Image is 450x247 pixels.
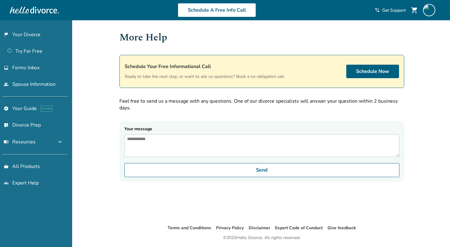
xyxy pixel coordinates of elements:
[124,134,399,157] textarea: Your message
[56,138,64,146] span: expand_more
[223,234,301,241] div: © 2025 Hello Divorce. All rights reserved.
[4,106,9,111] span: explore
[119,98,404,111] p: Feel free to send us a message with any questions. One of our divorce specialists will answer you...
[124,126,399,157] label: Your message
[125,63,285,70] h4: Schedule Your Free Informational Call
[328,224,356,232] li: Give feedback
[423,4,435,16] img: matthew.marr19@gmail.com
[178,3,256,17] a: Schedule A Free Info Call
[411,6,418,14] span: shopping_cart
[375,7,406,13] a: phone_in_talkGet Support
[119,30,404,45] h1: More Help
[41,105,52,112] span: AI beta
[249,224,270,232] li: Disclaimer
[4,180,9,185] span: groups
[216,225,244,231] a: Privacy Policy
[12,64,40,71] span: Forms Inbox
[346,65,399,78] a: Schedule Now
[382,7,406,13] span: Get Support
[4,139,36,145] span: Resources
[4,164,9,169] span: shopping_basket
[275,225,323,231] a: Expert Code of Conduct
[4,139,9,144] span: menu_book
[124,163,399,177] button: Send
[168,225,211,231] a: Terms and Conditions
[375,8,380,13] span: phone_in_talk
[4,32,9,37] span: flag_2
[4,65,9,70] span: inbox
[4,123,9,127] span: list_alt_check
[4,82,9,87] span: people
[125,63,285,80] div: Ready to take the next step, or want to ask us questions? Book a no-obligation call.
